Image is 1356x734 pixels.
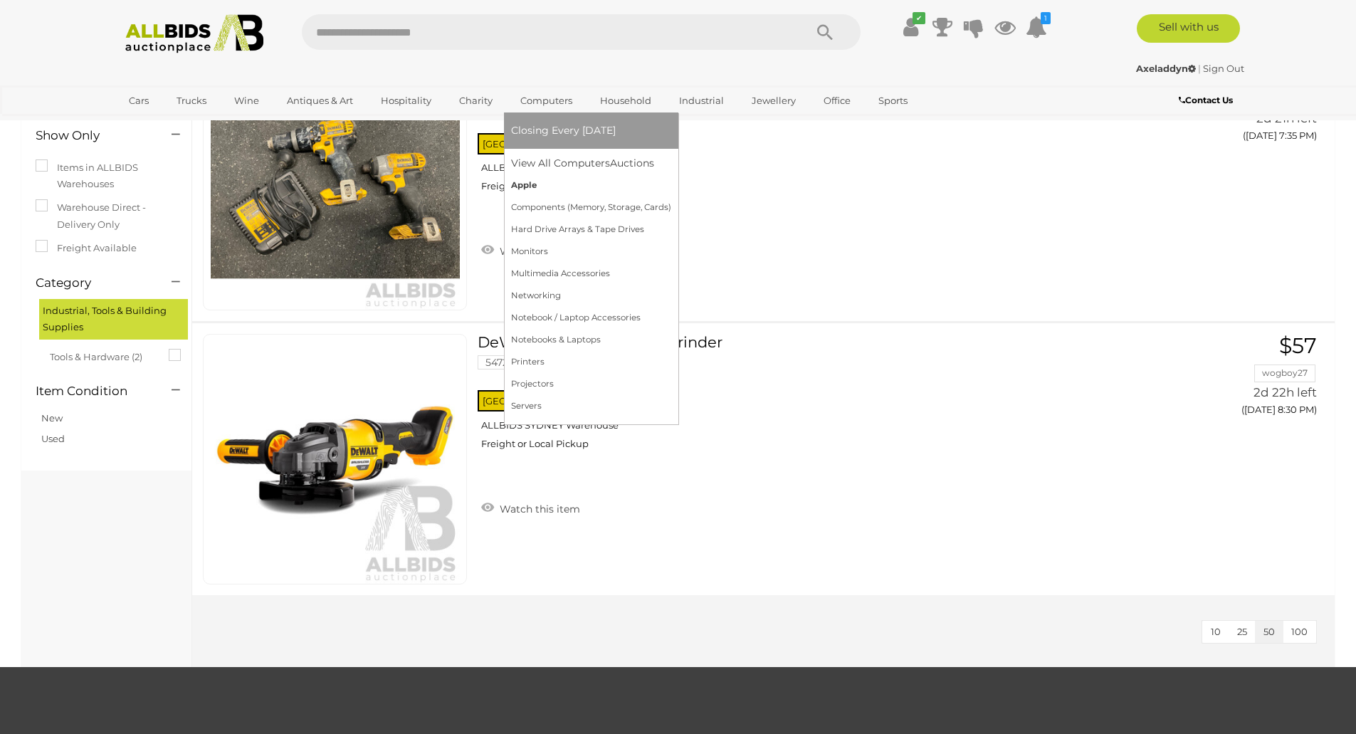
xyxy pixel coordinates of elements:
span: Watch this item [496,245,580,258]
strong: Axeladdyn [1136,63,1196,74]
a: Household [591,89,661,112]
span: 10 [1211,626,1221,637]
a: Hospitality [372,89,441,112]
b: Contact Us [1179,95,1233,105]
a: Charity [450,89,502,112]
i: 1 [1041,12,1051,24]
button: 50 [1255,621,1283,643]
a: Office [814,89,860,112]
a: Cars [120,89,158,112]
a: Sports [869,89,917,112]
span: 50 [1263,626,1275,637]
a: Watch this item [478,497,584,518]
a: DeWALT Impact Driver (DC885XE), Hammer Drill (DCD785XE) and Battery Charger (DCB115XE) - Lot of 3... [488,60,1133,203]
h4: Show Only [36,129,150,142]
label: Freight Available [36,240,137,256]
button: Search [789,14,861,50]
a: New [41,412,63,424]
span: 25 [1237,626,1247,637]
span: | [1198,63,1201,74]
span: Watch this item [496,503,580,515]
a: Industrial [670,89,733,112]
h4: Category [36,276,150,290]
a: $34 Jas94 2d 21h left ([DATE] 7:35 PM) [1155,60,1320,149]
a: Sign Out [1203,63,1244,74]
a: Trucks [167,89,216,112]
a: Antiques & Art [278,89,362,112]
a: Jewellery [742,89,805,112]
img: Allbids.com.au [117,14,272,53]
img: 54722-32f.jpeg [211,335,460,584]
a: Watch this item [478,239,584,261]
a: [GEOGRAPHIC_DATA] [120,112,239,136]
i: ✔ [913,12,925,24]
a: DeWALT (DCG414) Angle Grinder 54722-32 [GEOGRAPHIC_DATA] Taren Point ALLBIDS SYDNEY Warehouse Fre... [488,334,1133,461]
div: Industrial, Tools & Building Supplies [39,299,188,340]
a: Axeladdyn [1136,63,1198,74]
label: Warehouse Direct - Delivery Only [36,199,177,233]
h4: Item Condition [36,384,150,398]
a: Wine [225,89,268,112]
button: 100 [1283,621,1316,643]
a: Computers [511,89,582,112]
a: Used [41,433,65,444]
a: $57 wogboy27 2d 22h left ([DATE] 8:30 PM) [1155,334,1320,423]
img: 54722-87f.jpeg [211,61,460,310]
span: $57 [1279,332,1317,359]
a: 1 [1026,14,1047,40]
a: Contact Us [1179,93,1236,108]
span: 100 [1291,626,1308,637]
a: Sell with us [1137,14,1240,43]
label: Items in ALLBIDS Warehouses [36,159,177,193]
a: ✔ [900,14,922,40]
button: 25 [1229,621,1256,643]
button: 10 [1202,621,1229,643]
span: Tools & Hardware (2) [50,345,157,365]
